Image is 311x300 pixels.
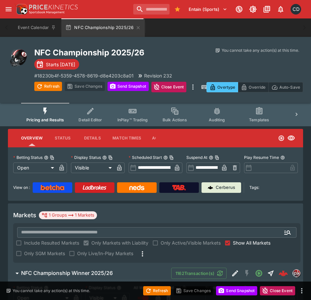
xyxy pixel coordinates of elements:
p: Override [249,84,265,91]
button: Match Times [107,130,146,146]
button: Straight [265,267,277,279]
button: Auto-Save [268,82,303,92]
div: 1 Groups 1 Markets [42,211,94,219]
span: Only Active/Visible Markets [161,239,221,246]
span: Show All Markets [233,239,270,246]
label: Tags: [249,182,259,193]
button: more [189,82,197,92]
p: Suspend At [186,155,207,160]
div: Visible [71,163,114,173]
button: Betting StatusCopy To Clipboard [44,155,48,160]
h2: Copy To Clipboard [34,47,191,58]
button: Edit Detail [229,267,241,279]
button: Overtype [206,82,238,92]
p: Play Resume Time [244,155,279,160]
p: You cannot take any action(s) at this time. [222,47,299,53]
span: Only Live/In-Play Markets [77,250,133,257]
span: Bulk Actions [163,117,187,122]
button: Refresh [143,286,171,295]
p: Scheduled Start [129,155,162,160]
span: InPlay™ Trading [117,117,148,122]
button: open drawer [3,3,15,15]
input: search [133,4,170,15]
button: Bookmarks [172,4,183,15]
button: Overview [16,130,48,146]
button: Documentation [261,3,273,15]
a: Cerberus [202,182,241,193]
p: Overtype [217,84,235,91]
svg: Open [255,269,263,277]
svg: Open [278,135,285,141]
button: Override [238,82,268,92]
div: Start From [206,82,303,92]
p: Betting Status [13,155,43,160]
button: Close Event [260,286,295,295]
button: Close Event [151,82,187,92]
button: Event Calendar [14,18,60,37]
p: Copy To Clipboard [34,72,134,79]
button: more [298,287,306,295]
p: You cannot take any action(s) at this time. [13,288,90,294]
p: Display Status [71,155,101,160]
img: PriceKinetics Logo [15,3,28,16]
button: Status [48,130,78,146]
button: Cameron Duffy [289,2,303,16]
img: logo-cerberus--red.svg [279,269,288,278]
button: Display StatusCopy To Clipboard [102,155,107,160]
button: Toggle light/dark mode [247,3,259,15]
button: Open [253,267,265,279]
div: Open [13,163,56,173]
span: Pricing and Results [26,117,64,122]
span: Only Markets with Liability [91,239,148,246]
p: Auto-Save [279,84,300,91]
button: Actions [146,130,176,146]
div: Event type filters [21,103,290,126]
button: Connected to PK [233,3,245,15]
button: Select Tenant [185,4,231,15]
img: PriceKinetics [29,5,78,10]
span: Detail Editor [78,117,102,122]
button: NFC Championship 2025/26 [61,18,145,37]
span: Include Resulted Markets [24,239,79,246]
p: Revision 232 [144,72,172,79]
button: NFC Championship Winner 2025/26 [8,267,171,280]
img: american_football.png [8,47,29,69]
button: Scheduled StartCopy To Clipboard [163,155,168,160]
a: dd17ea91-d790-4436-a1ad-b8d80c1bef90 [277,267,290,280]
button: Copy To Clipboard [108,155,113,160]
p: Starts [DATE] [46,61,75,68]
button: 1162Transaction(s) [171,268,227,279]
img: Neds [129,185,144,190]
img: Ladbrokes [82,185,107,190]
button: Send Snapshot [108,82,149,91]
button: Send Snapshot [216,286,257,295]
img: TabNZ [172,185,186,190]
img: Sportsbook Management [29,11,65,14]
p: Cerberus [216,184,235,191]
div: Cameron Duffy [291,4,301,15]
img: Betcha [41,185,64,190]
button: Copy To Clipboard [215,155,219,160]
button: Details [78,130,107,146]
svg: More [139,250,146,258]
span: Templates [249,117,269,122]
img: pricekinetics [293,270,300,277]
button: Refresh [34,82,62,91]
button: Copy To Clipboard [50,155,54,160]
h5: Markets [13,211,36,219]
button: SGM Disabled [241,267,253,279]
h6: NFC Championship Winner 2025/26 [21,270,113,277]
button: Copy To Clipboard [169,155,174,160]
span: Auditing [209,117,225,122]
img: Cerberus [208,185,213,190]
svg: Visible [287,134,295,142]
span: Only SGM Markets [24,250,65,257]
button: Notifications [275,3,287,15]
button: Open [282,226,294,238]
div: dd17ea91-d790-4436-a1ad-b8d80c1bef90 [279,269,288,278]
label: View on : [13,182,30,193]
button: Play Resume Time [280,155,285,160]
button: Suspend AtCopy To Clipboard [209,155,213,160]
